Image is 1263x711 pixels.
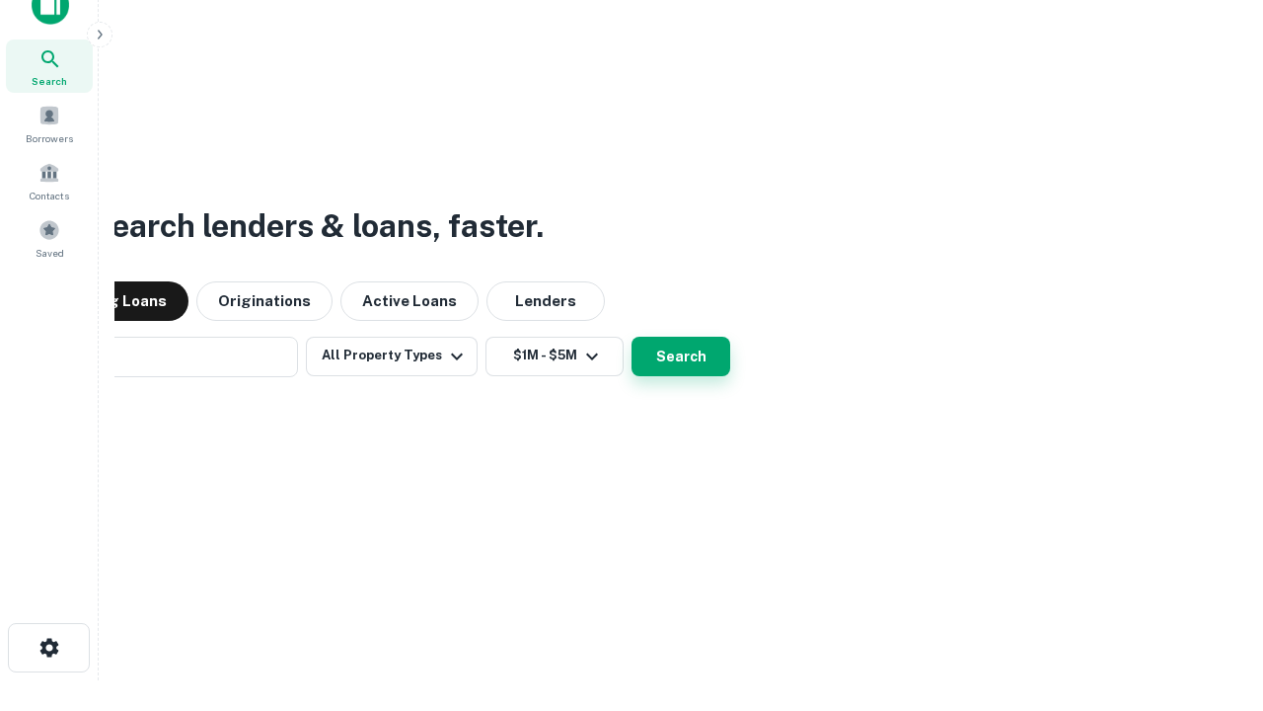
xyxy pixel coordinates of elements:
[1164,553,1263,648] iframe: Chat Widget
[6,211,93,265] a: Saved
[36,245,64,261] span: Saved
[485,337,624,376] button: $1M - $5M
[196,281,333,321] button: Originations
[6,97,93,150] a: Borrowers
[6,39,93,93] a: Search
[486,281,605,321] button: Lenders
[26,130,73,146] span: Borrowers
[340,281,479,321] button: Active Loans
[90,202,544,250] h3: Search lenders & loans, faster.
[30,188,69,203] span: Contacts
[6,154,93,207] a: Contacts
[631,337,730,376] button: Search
[32,73,67,89] span: Search
[306,337,478,376] button: All Property Types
